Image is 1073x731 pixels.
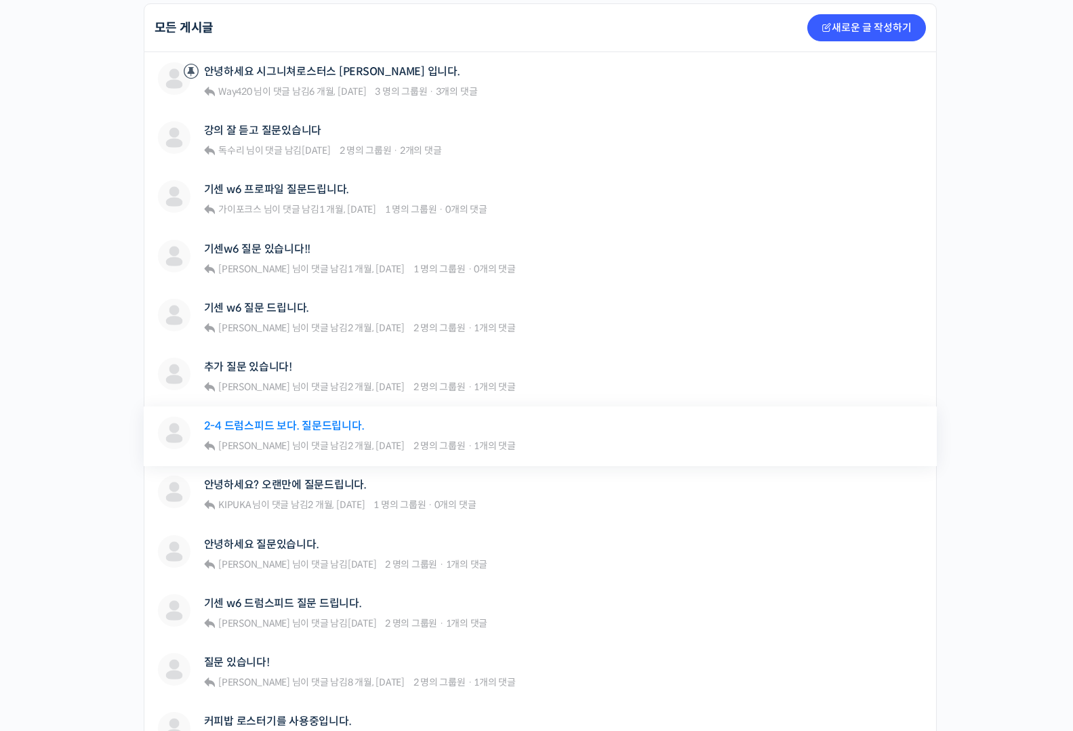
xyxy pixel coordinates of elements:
[218,322,290,334] span: [PERSON_NAME]
[413,263,466,275] span: 1 명의 그룹원
[429,85,434,98] span: ·
[216,617,376,629] span: 님이 댓글 남김
[445,203,487,215] span: 0개의 댓글
[319,203,376,215] a: 1 개월, [DATE]
[216,322,405,334] span: 님이 댓글 남김
[216,558,376,570] span: 님이 댓글 남김
[474,263,516,275] span: 0개의 댓글
[375,85,427,98] span: 3 명의 그룹원
[204,419,365,432] a: 2-4 드럼스피드 보다. 질문드립니다.
[216,676,290,688] a: [PERSON_NAME]
[446,617,488,629] span: 1개의 댓글
[468,263,472,275] span: ·
[216,85,366,98] span: 님이 댓글 남김
[218,499,251,511] span: KIPUKA
[216,499,365,511] span: 님이 댓글 남김
[216,322,290,334] a: [PERSON_NAME]
[218,558,290,570] span: [PERSON_NAME]
[385,617,437,629] span: 2 명의 그룹원
[216,676,405,688] span: 님이 댓글 남김
[216,381,290,393] a: [PERSON_NAME]
[385,558,437,570] span: 2 명의 그룹원
[302,144,331,156] a: [DATE]
[216,440,290,452] a: [PERSON_NAME]
[348,322,405,334] a: 2 개월, [DATE]
[309,85,366,98] a: 6 개월, [DATE]
[216,144,330,156] span: 님이 댓글 남김
[216,440,405,452] span: 님이 댓글 남김
[474,676,516,688] span: 1개의 댓글
[413,676,466,688] span: 2 명의 그룹원
[807,14,926,41] a: 새로운 글 작성하기
[474,322,516,334] span: 1개의 댓글
[446,558,488,570] span: 1개의 댓글
[468,676,472,688] span: ·
[373,499,426,511] span: 1 명의 그룹원
[218,381,290,393] span: [PERSON_NAME]
[413,381,466,393] span: 2 명의 그룹원
[204,538,319,551] a: 안녕하세요 질문있습니다.
[216,85,251,98] a: Way420
[204,243,311,255] a: 기센w6 질문 있습니다!!
[413,440,466,452] span: 2 명의 그룹원
[468,381,472,393] span: ·
[216,499,250,511] a: KIPUKA
[468,440,472,452] span: ·
[204,124,322,137] a: 강의 잘 듣고 질문있습니다
[204,301,310,314] a: 기센 w6 질문 드립니다.
[348,263,405,275] a: 1 개월, [DATE]
[204,715,352,728] a: 커피밥 로스터기를 사용중입니다.
[439,617,444,629] span: ·
[204,65,460,78] a: 안녕하세요 시그니쳐로스터스 [PERSON_NAME] 입니다.
[204,656,270,669] a: 질문 있습니다!
[348,617,377,629] a: [DATE]
[474,440,516,452] span: 1개의 댓글
[218,203,262,215] span: 가이포크스
[308,499,365,511] a: 2 개월, [DATE]
[348,381,405,393] a: 2 개월, [DATE]
[216,203,376,215] span: 님이 댓글 남김
[393,144,398,156] span: ·
[218,263,290,275] span: [PERSON_NAME]
[216,144,244,156] a: 독수리
[434,499,477,511] span: 0개의 댓글
[468,322,472,334] span: ·
[155,22,214,34] h2: 모든 게시글
[4,430,89,463] a: 홈
[474,381,516,393] span: 1개의 댓글
[204,360,292,373] a: 추가 질문 있습니다!
[204,183,350,196] a: 기센 w6 프로파일 질문드립니다.
[204,597,362,610] a: 기센 w6 드럼스피드 질문 드립니다.
[89,430,175,463] a: 대화
[340,144,392,156] span: 2 명의 그룹원
[209,450,226,461] span: 설정
[348,676,405,688] a: 8 개월, [DATE]
[218,144,244,156] span: 독수리
[43,450,51,461] span: 홈
[439,203,443,215] span: ·
[175,430,260,463] a: 설정
[348,558,377,570] a: [DATE]
[439,558,444,570] span: ·
[124,451,140,461] span: 대화
[218,85,252,98] span: Way420
[218,617,290,629] span: [PERSON_NAME]
[216,617,290,629] a: [PERSON_NAME]
[216,263,290,275] a: [PERSON_NAME]
[413,322,466,334] span: 2 명의 그룹원
[216,203,262,215] a: 가이포크스
[436,85,478,98] span: 3개의 댓글
[218,440,290,452] span: [PERSON_NAME]
[216,558,290,570] a: [PERSON_NAME]
[218,676,290,688] span: [PERSON_NAME]
[204,478,367,491] a: 안녕하세요? 오랜만에 질문드립니다.
[385,203,437,215] span: 1 명의 그룹원
[428,499,432,511] span: ·
[348,440,405,452] a: 2 개월, [DATE]
[216,263,405,275] span: 님이 댓글 남김
[400,144,442,156] span: 2개의 댓글
[216,381,405,393] span: 님이 댓글 남김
